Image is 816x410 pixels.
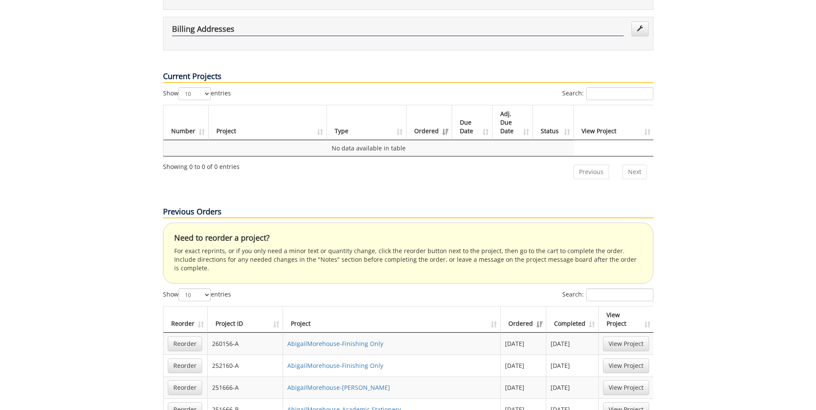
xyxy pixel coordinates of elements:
a: Edit Addresses [631,21,649,36]
th: Project: activate to sort column ascending [283,306,501,333]
label: Search: [562,288,653,301]
a: Reorder [168,358,202,373]
a: Previous [573,165,609,179]
p: Current Projects [163,71,653,83]
p: For exact reprints, or if you only need a minor text or quantity change, click the reorder button... [174,247,642,272]
a: AbigailMorehouse-Finishing Only [287,340,383,348]
td: [DATE] [501,355,546,376]
label: Show entries [163,87,231,100]
div: Showing 0 to 0 of 0 entries [163,159,240,171]
th: Ordered: activate to sort column ascending [501,306,546,333]
select: Showentries [179,288,211,301]
th: Reorder: activate to sort column ascending [163,306,208,333]
a: View Project [603,380,649,395]
label: Show entries [163,288,231,301]
th: Due Date: activate to sort column ascending [452,105,493,140]
a: Next [622,165,647,179]
th: Type: activate to sort column ascending [327,105,406,140]
input: Search: [586,288,653,301]
th: View Project: activate to sort column ascending [599,306,653,333]
td: [DATE] [546,376,599,398]
h4: Billing Addresses [172,25,624,36]
a: View Project [603,358,649,373]
th: Project ID: activate to sort column ascending [208,306,283,333]
p: Previous Orders [163,206,653,218]
td: No data available in table [163,140,574,156]
th: Completed: activate to sort column ascending [546,306,599,333]
select: Showentries [179,87,211,100]
td: 251666-A [208,376,283,398]
a: AbigailMorehouse-Finishing Only [287,361,383,370]
th: Number: activate to sort column ascending [163,105,209,140]
th: Adj. Due Date: activate to sort column ascending [493,105,533,140]
h4: Need to reorder a project? [174,234,642,242]
td: 260156-A [208,333,283,355]
label: Search: [562,87,653,100]
td: [DATE] [546,355,599,376]
th: Ordered: activate to sort column ascending [406,105,452,140]
a: Reorder [168,337,202,351]
td: [DATE] [501,376,546,398]
td: 252160-A [208,355,283,376]
input: Search: [586,87,653,100]
th: View Project: activate to sort column ascending [574,105,653,140]
a: AbigailMorehouse-[PERSON_NAME] [287,383,390,392]
th: Status: activate to sort column ascending [533,105,574,140]
a: Reorder [168,380,202,395]
td: [DATE] [546,333,599,355]
th: Project: activate to sort column ascending [209,105,327,140]
a: View Project [603,337,649,351]
td: [DATE] [501,333,546,355]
